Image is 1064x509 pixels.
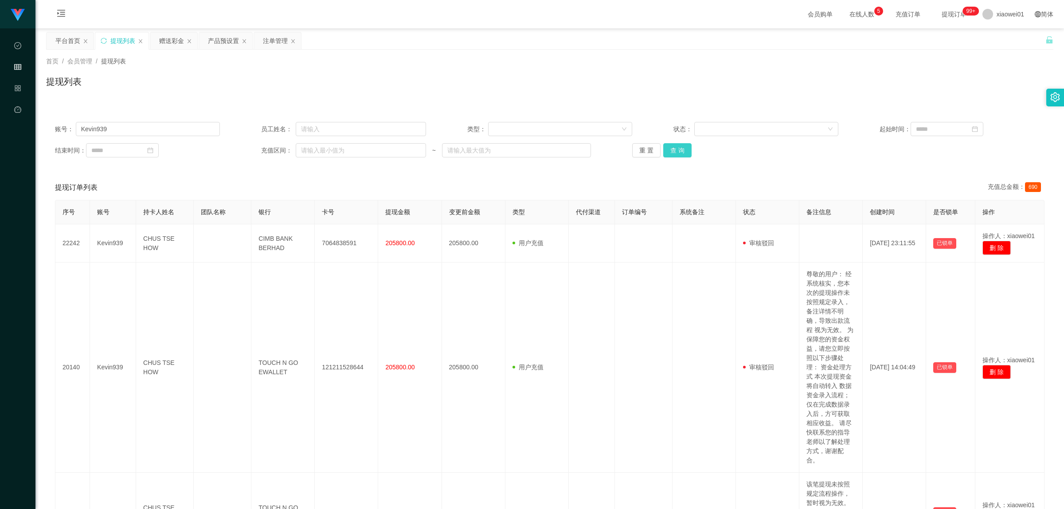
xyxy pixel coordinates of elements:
[208,32,239,49] div: 产品预设置
[982,241,1011,255] button: 删 除
[258,208,271,215] span: 银行
[261,146,296,155] span: 充值区间：
[315,224,378,262] td: 7064838591
[67,58,92,65] span: 会员管理
[55,262,90,473] td: 20140
[1035,11,1041,17] i: 图标: global
[101,58,126,65] span: 提现列表
[14,64,21,143] span: 会员管理
[937,11,971,17] span: 提现订单
[512,208,525,215] span: 类型
[385,208,410,215] span: 提现金额
[251,262,315,473] td: TOUCH N GO EWALLET
[870,208,895,215] span: 创建时间
[63,208,75,215] span: 序号
[982,208,995,215] span: 操作
[143,208,174,215] span: 持卡人姓名
[14,38,21,56] i: 图标: check-circle-o
[806,208,831,215] span: 备注信息
[1045,36,1053,44] i: 图标: unlock
[1025,182,1041,192] span: 690
[251,224,315,262] td: CIMB BANK BERHAD
[982,356,1035,364] span: 操作人：xiaowei01
[512,239,544,247] span: 用户充值
[933,208,958,215] span: 是否锁单
[46,0,76,29] i: 图标: menu-unfold
[576,208,601,215] span: 代付渠道
[385,239,415,247] span: 205800.00
[76,122,220,136] input: 请输入
[322,208,334,215] span: 卡号
[14,81,21,98] i: 图标: appstore-o
[442,143,591,157] input: 请输入最大值为
[426,146,442,155] span: ~
[46,58,59,65] span: 首页
[242,39,247,44] i: 图标: close
[159,32,184,49] div: 赠送彩金
[296,143,426,157] input: 请输入最小值为
[290,39,296,44] i: 图标: close
[261,125,296,134] span: 员工姓名：
[11,9,25,21] img: logo.9652507e.png
[828,126,833,133] i: 图标: down
[622,126,627,133] i: 图标: down
[933,362,956,373] button: 已锁单
[315,262,378,473] td: 121211528644
[972,126,978,132] i: 图标: calendar
[55,125,76,134] span: 账号：
[46,75,82,88] h1: 提现列表
[136,262,194,473] td: CHUS TSE HOW
[863,224,926,262] td: [DATE] 23:11:55
[187,39,192,44] i: 图标: close
[97,208,110,215] span: 账号
[874,7,883,16] sup: 5
[385,364,415,371] span: 205800.00
[442,262,505,473] td: 205800.00
[449,208,480,215] span: 变更前金额
[863,262,926,473] td: [DATE] 14:04:49
[55,146,86,155] span: 结束时间：
[62,58,64,65] span: /
[55,32,80,49] div: 平台首页
[101,38,107,44] i: 图标: sync
[138,39,143,44] i: 图标: close
[673,125,694,134] span: 状态：
[743,208,755,215] span: 状态
[96,58,98,65] span: /
[512,364,544,371] span: 用户充值
[90,262,136,473] td: Kevin939
[14,43,21,121] span: 数据中心
[632,143,661,157] button: 重 置
[263,32,288,49] div: 注单管理
[680,208,704,215] span: 系统备注
[622,208,647,215] span: 订单编号
[90,224,136,262] td: Kevin939
[982,501,1035,509] span: 操作人：xiaowei01
[1050,92,1060,102] i: 图标: setting
[14,85,21,164] span: 产品管理
[201,208,226,215] span: 团队名称
[83,39,88,44] i: 图标: close
[743,364,774,371] span: 审核驳回
[663,143,692,157] button: 查 询
[877,7,880,16] p: 5
[988,182,1044,193] div: 充值总金额：
[296,122,426,136] input: 请输入
[933,238,956,249] button: 已锁单
[982,232,1035,239] span: 操作人：xiaowei01
[880,125,911,134] span: 起始时间：
[467,125,488,134] span: 类型：
[743,239,774,247] span: 审核驳回
[147,147,153,153] i: 图标: calendar
[963,7,979,16] sup: 1200
[845,11,879,17] span: 在线人数
[14,59,21,77] i: 图标: table
[55,182,98,193] span: 提现订单列表
[14,101,21,191] a: 图标: dashboard平台首页
[55,224,90,262] td: 22242
[891,11,925,17] span: 充值订单
[136,224,194,262] td: CHUS TSE HOW
[442,224,505,262] td: 205800.00
[110,32,135,49] div: 提现列表
[982,365,1011,379] button: 删 除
